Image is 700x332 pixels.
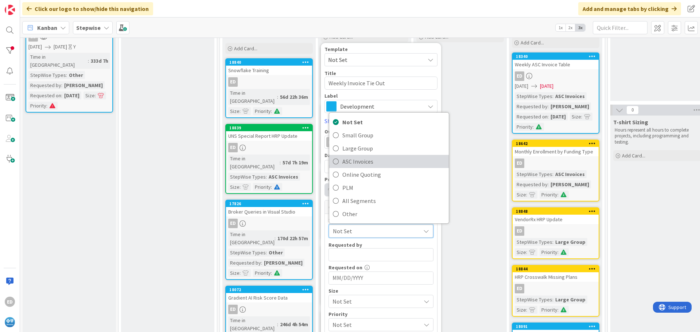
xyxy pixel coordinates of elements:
[513,266,599,282] div: 18844HRP Crosswalk Missing Plans
[253,269,271,277] div: Priority
[328,162,348,171] span: Not Set
[324,153,339,158] span: Dates
[28,71,66,79] div: StepWise Types
[332,296,417,306] span: Not Set
[549,113,568,121] div: [DATE]
[549,102,591,110] div: [PERSON_NAME]
[28,81,61,89] div: Requested by
[513,71,599,81] div: ED
[228,249,266,257] div: StepWise Types
[516,324,599,329] div: 18091
[515,123,533,131] div: Priority
[329,155,449,168] a: ASC Invoices
[5,297,15,307] div: ED
[226,200,312,216] div: 17826Broker Queries in Visual Studio
[513,140,599,147] div: 18642
[513,159,599,168] div: ED
[253,107,271,115] div: Priority
[66,71,67,79] span: :
[329,142,449,155] a: Large Group
[540,191,557,199] div: Priority
[557,248,559,256] span: :
[22,2,153,15] div: Click our logo to show/hide this navigation
[553,170,587,178] div: ASC Invoices
[513,266,599,272] div: 18844
[62,81,105,89] div: [PERSON_NAME]
[513,53,599,69] div: 18340Weekly ASC Invoice Table
[557,306,559,314] span: :
[329,194,449,207] a: All Segments
[5,317,15,327] img: avatar
[329,116,449,129] a: Not Set
[324,70,336,77] label: Title
[226,293,312,302] div: Gradient AI Risk Score Data
[324,117,437,125] a: Show Less...
[515,82,528,90] span: [DATE]
[513,140,599,156] div: 18642Monthly Enrollment by Funding Type
[61,91,62,99] span: :
[228,89,277,105] div: Time in [GEOGRAPHIC_DATA]
[557,191,559,199] span: :
[328,312,433,317] div: Priority
[553,92,587,100] div: ASC Invoices
[526,191,527,199] span: :
[37,23,57,32] span: Kanban
[556,24,565,31] span: 1x
[324,129,340,134] span: Owner
[513,226,599,236] div: ED
[565,24,575,31] span: 2x
[342,195,445,206] span: All Segments
[515,92,552,100] div: StepWise Types
[324,93,338,98] span: Label
[515,296,552,304] div: StepWise Types
[328,55,419,65] span: Not Set
[593,21,647,34] input: Quick Filter...
[548,113,549,121] span: :
[76,24,101,31] b: Stepwise
[515,284,524,293] div: ED
[516,266,599,272] div: 18844
[271,183,272,191] span: :
[28,102,46,110] div: Priority
[228,173,266,181] div: StepWise Types
[278,320,310,328] div: 246d 4h 54m
[513,215,599,224] div: VendorRx HRP Update
[226,125,312,131] div: 18839
[277,93,278,101] span: :
[266,173,267,181] span: :
[553,296,587,304] div: Large Group
[5,5,15,15] img: Visit kanbanzone.com
[262,259,304,267] div: [PERSON_NAME]
[226,143,312,152] div: ED
[570,113,581,121] div: Size
[513,60,599,69] div: Weekly ASC Invoice Table
[330,34,353,40] span: Add Card...
[516,54,599,59] div: 18340
[328,218,433,223] div: StepWise Types
[552,296,553,304] span: :
[240,269,241,277] span: :
[515,238,552,246] div: StepWise Types
[513,208,599,224] div: 18848VendorRx HRP Update
[73,43,76,51] div: Y
[89,57,110,65] div: 333d 7h
[277,320,278,328] span: :
[332,272,429,284] input: MM/DD/YYYY
[271,107,272,115] span: :
[228,259,261,267] div: Requested by
[548,180,549,188] span: :
[228,107,240,115] div: Size
[329,129,449,142] a: Small Group
[226,59,312,66] div: 18840
[228,155,280,171] div: Time in [GEOGRAPHIC_DATA]
[329,207,449,220] a: Other
[226,59,312,75] div: 18840Snowflake Training
[548,102,549,110] span: :
[513,272,599,282] div: HRP Crosswalk Missing Plans
[226,66,312,75] div: Snowflake Training
[275,234,276,242] span: :
[28,91,61,99] div: Requested on
[328,288,433,293] div: Size
[533,123,534,131] span: :
[552,238,553,246] span: :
